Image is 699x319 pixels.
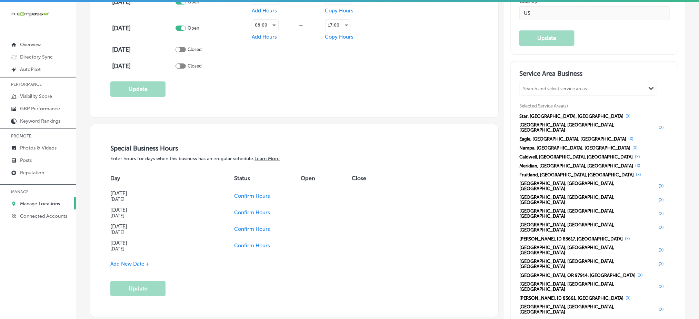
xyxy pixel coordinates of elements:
[110,168,234,188] th: Day
[519,304,657,315] span: [GEOGRAPHIC_DATA], [GEOGRAPHIC_DATA], [GEOGRAPHIC_DATA]
[234,193,270,199] span: Confirm Hours
[110,190,215,197] h4: [DATE]
[110,213,215,218] h5: [DATE]
[657,183,666,189] button: (X)
[634,172,643,177] button: (X)
[623,295,633,301] button: (X)
[519,236,623,241] span: [PERSON_NAME], ID 83617, [GEOGRAPHIC_DATA]
[657,225,666,230] button: (X)
[352,168,386,188] th: Close
[623,236,632,241] button: (X)
[110,240,215,246] h4: [DATE]
[519,145,630,151] span: Nampa, [GEOGRAPHIC_DATA], [GEOGRAPHIC_DATA]
[519,70,669,80] h3: Service Area Business
[188,63,202,69] p: Closed
[234,243,270,249] span: Confirm Hours
[110,230,215,235] h5: [DATE]
[234,209,270,216] span: Confirm Hours
[110,81,166,97] button: Update
[110,281,166,296] button: Update
[279,22,323,28] div: —
[20,93,52,99] p: Visibility Score
[20,145,57,151] p: Photos & Videos
[110,144,478,152] h3: Special Business Hours
[519,273,636,278] span: [GEOGRAPHIC_DATA], OR 97914, [GEOGRAPHIC_DATA]
[519,208,657,219] span: [GEOGRAPHIC_DATA], [GEOGRAPHIC_DATA], [GEOGRAPHIC_DATA]
[110,197,215,202] h5: [DATE]
[519,181,657,191] span: [GEOGRAPHIC_DATA], [GEOGRAPHIC_DATA], [GEOGRAPHIC_DATA]
[112,62,174,70] h4: [DATE]
[110,246,215,251] h5: [DATE]
[20,54,53,60] p: Directory Sync
[630,145,640,151] button: (X)
[11,11,49,17] img: 660ab0bf-5cc7-4cb8-ba1c-48b5ae0f18e60NCTV_CLogo_TV_Black_-500x88.png
[20,118,60,124] p: Keyword Rankings
[519,30,575,46] button: Update
[234,168,301,188] th: Status
[657,211,666,216] button: (X)
[110,223,215,230] h4: [DATE]
[252,8,277,14] span: Add Hours
[20,106,60,112] p: GBP Performance
[254,156,280,162] a: Learn More
[325,8,354,14] span: Copy Hours
[657,284,666,289] button: (X)
[301,168,352,188] th: Open
[657,125,666,130] button: (X)
[20,42,41,48] p: Overview
[519,6,669,20] input: Country
[523,86,587,91] div: Search and select service areas
[234,226,270,232] span: Confirm Hours
[252,34,277,40] span: Add Hours
[657,261,666,267] button: (X)
[112,46,174,53] h4: [DATE]
[112,24,174,32] h4: [DATE]
[626,136,636,142] button: (X)
[20,201,60,207] p: Manage Locations
[20,213,67,219] p: Connected Accounts
[188,25,199,31] p: Open
[519,195,657,205] span: [GEOGRAPHIC_DATA], [GEOGRAPHIC_DATA], [GEOGRAPHIC_DATA]
[633,163,642,168] button: (X)
[633,154,642,159] button: (X)
[110,156,478,162] p: Enter hours for days when this business has an irregular schedule.
[657,307,666,312] button: (X)
[519,259,657,269] span: [GEOGRAPHIC_DATA], [GEOGRAPHIC_DATA], [GEOGRAPHIC_DATA]
[110,261,149,267] span: Add New Date +
[519,172,634,177] span: Fruitland, [GEOGRAPHIC_DATA], [GEOGRAPHIC_DATA]
[519,296,623,301] span: [PERSON_NAME], ID 83661, [GEOGRAPHIC_DATA]
[326,20,351,31] div: 17:00
[623,113,633,119] button: (X)
[519,122,657,133] span: [GEOGRAPHIC_DATA], [GEOGRAPHIC_DATA], [GEOGRAPHIC_DATA]
[519,114,623,119] span: Star, [GEOGRAPHIC_DATA], [GEOGRAPHIC_DATA]
[657,197,666,203] button: (X)
[252,20,278,31] div: 08:00
[657,247,666,253] button: (X)
[188,47,202,52] p: Closed
[636,272,645,278] button: (X)
[519,245,657,255] span: [GEOGRAPHIC_DATA], [GEOGRAPHIC_DATA], [GEOGRAPHIC_DATA]
[20,157,32,163] p: Posts
[20,170,44,176] p: Reputation
[519,281,657,292] span: [GEOGRAPHIC_DATA], [GEOGRAPHIC_DATA], [GEOGRAPHIC_DATA]
[325,34,354,40] span: Copy Hours
[20,66,41,72] p: AutoPilot
[519,136,626,142] span: Eagle, [GEOGRAPHIC_DATA], [GEOGRAPHIC_DATA]
[519,154,633,159] span: Caldwell, [GEOGRAPHIC_DATA], [GEOGRAPHIC_DATA]
[110,207,215,213] h4: [DATE]
[519,103,568,109] span: Selected Service Area(s)
[519,222,657,233] span: [GEOGRAPHIC_DATA], [GEOGRAPHIC_DATA], [GEOGRAPHIC_DATA]
[519,163,633,168] span: Meridian, [GEOGRAPHIC_DATA], [GEOGRAPHIC_DATA]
